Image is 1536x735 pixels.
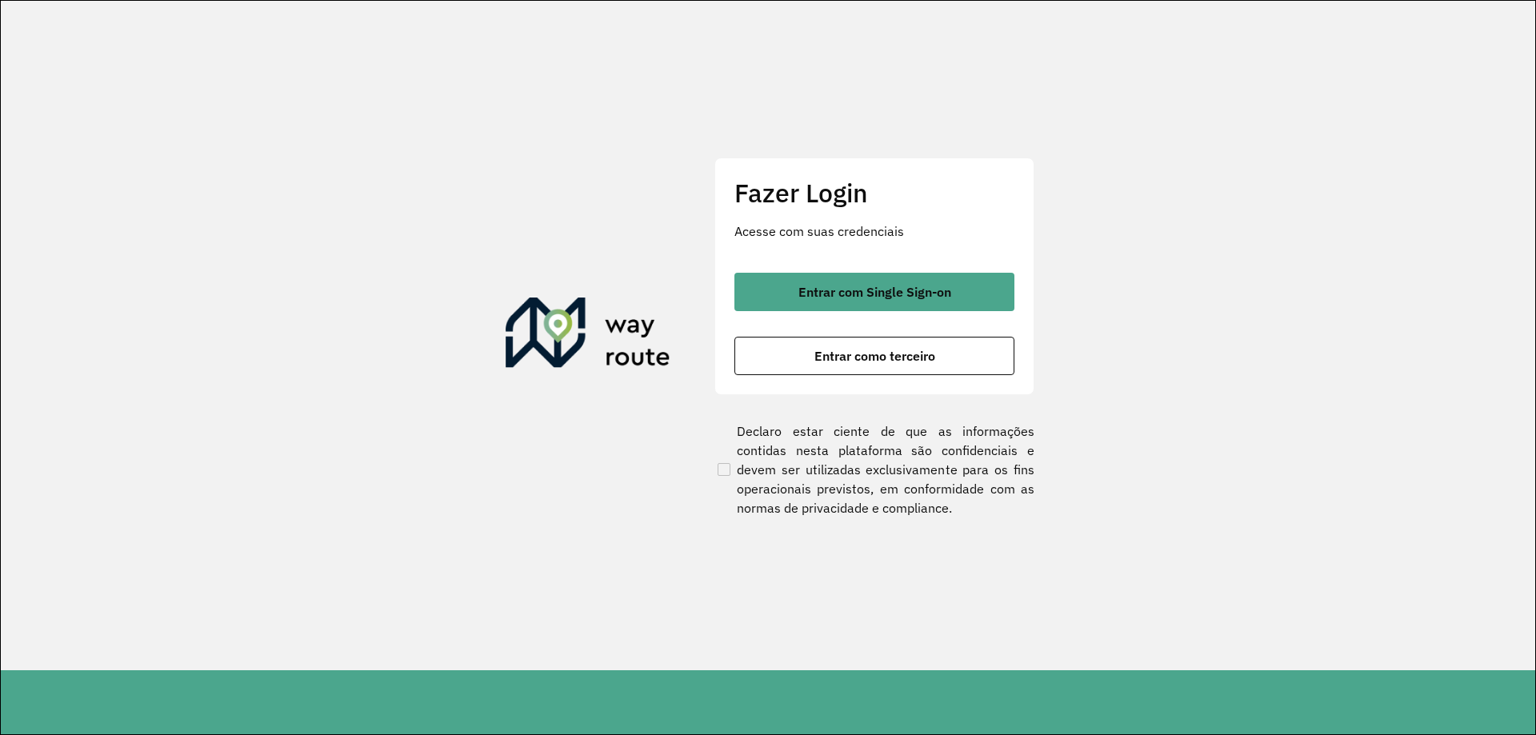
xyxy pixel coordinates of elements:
p: Acesse com suas credenciais [734,222,1014,241]
span: Entrar com Single Sign-on [798,286,951,298]
h2: Fazer Login [734,178,1014,208]
button: button [734,337,1014,375]
button: button [734,273,1014,311]
label: Declaro estar ciente de que as informações contidas nesta plataforma são confidenciais e devem se... [714,421,1034,517]
span: Entrar como terceiro [814,350,935,362]
img: Roteirizador AmbevTech [506,298,670,374]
